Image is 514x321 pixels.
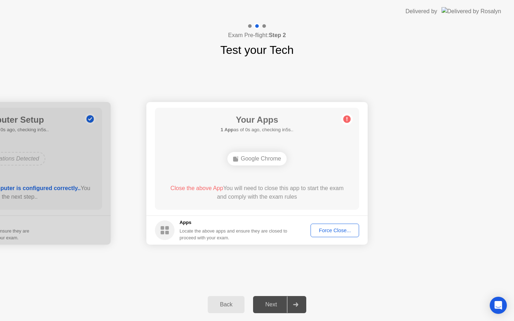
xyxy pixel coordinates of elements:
[208,296,245,313] button: Back
[405,7,437,16] div: Delivered by
[490,297,507,314] div: Open Intercom Messenger
[313,228,357,233] div: Force Close...
[165,184,349,201] div: You will need to close this app to start the exam and comply with the exam rules
[442,7,501,15] img: Delivered by Rosalyn
[221,126,293,133] h5: as of 0s ago, checking in5s..
[170,185,223,191] span: Close the above App
[311,224,359,237] button: Force Close...
[221,113,293,126] h1: Your Apps
[220,41,294,58] h1: Test your Tech
[255,301,287,308] div: Next
[228,31,286,40] h4: Exam Pre-flight:
[221,127,233,132] b: 1 App
[227,152,287,165] div: Google Chrome
[210,301,242,308] div: Back
[180,219,288,226] h5: Apps
[269,32,286,38] b: Step 2
[180,228,288,241] div: Locate the above apps and ensure they are closed to proceed with your exam.
[253,296,306,313] button: Next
